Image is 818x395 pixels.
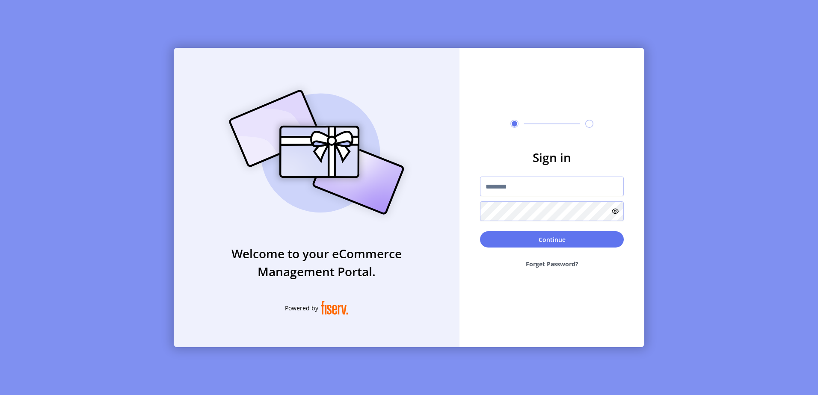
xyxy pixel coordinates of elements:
[216,80,417,224] img: card_Illustration.svg
[480,148,624,166] h3: Sign in
[480,253,624,275] button: Forget Password?
[285,304,318,312] span: Powered by
[174,245,459,280] h3: Welcome to your eCommerce Management Portal.
[480,231,624,248] button: Continue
